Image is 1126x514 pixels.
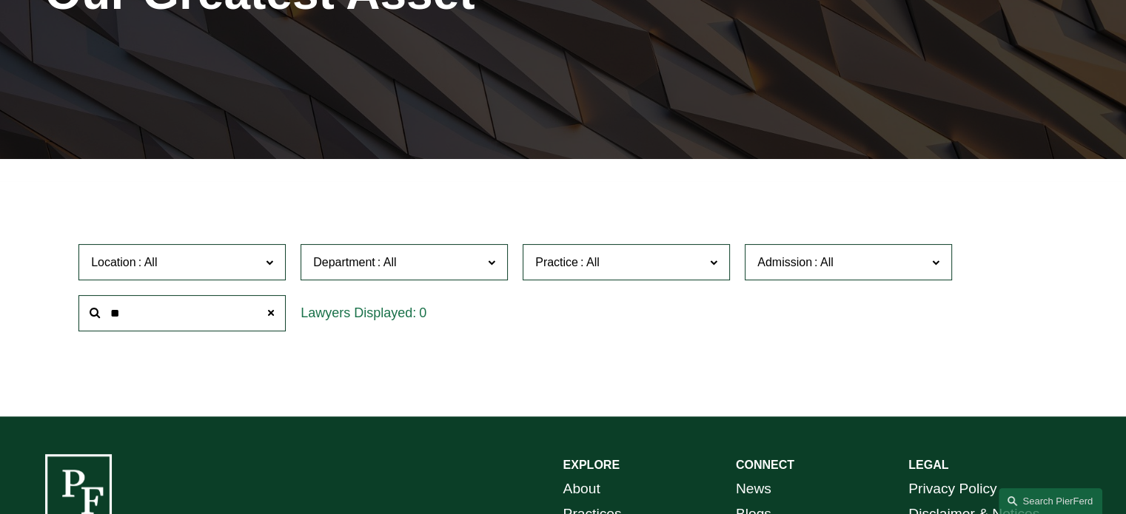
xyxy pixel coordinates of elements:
span: Admission [757,256,812,268]
span: 0 [419,305,426,320]
strong: EXPLORE [563,459,620,471]
span: Department [313,256,375,268]
span: Location [91,256,136,268]
strong: LEGAL [908,459,948,471]
strong: CONNECT [736,459,794,471]
a: About [563,476,600,502]
span: Practice [535,256,578,268]
a: Search this site [999,488,1102,514]
a: Privacy Policy [908,476,996,502]
a: News [736,476,771,502]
